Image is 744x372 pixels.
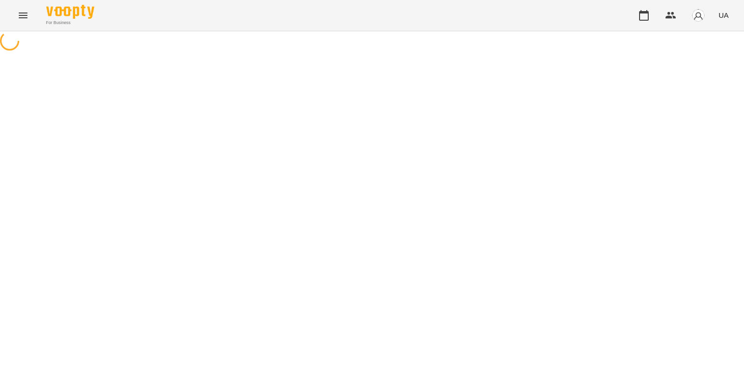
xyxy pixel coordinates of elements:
img: avatar_s.png [692,9,705,22]
button: Menu [12,4,35,27]
button: UA [715,6,732,24]
span: For Business [46,20,94,26]
img: Voopty Logo [46,5,94,19]
span: UA [718,10,729,20]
